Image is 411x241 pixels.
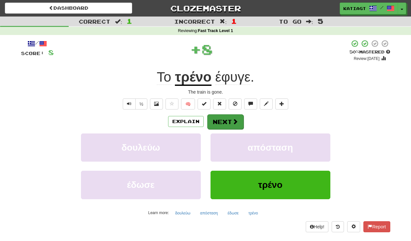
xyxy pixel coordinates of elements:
[211,133,330,162] button: απόσταση
[148,211,169,215] small: Learn more:
[172,208,194,218] button: δουλεύω
[121,143,160,153] span: δουλεύω
[349,49,359,54] span: 50 %
[349,49,390,55] div: Mastered
[279,18,302,25] span: To go
[190,40,201,59] span: +
[79,18,110,25] span: Correct
[198,29,233,33] strong: Fast Track Level 1
[81,133,201,162] button: δουλεύω
[197,208,222,218] button: απόσταση
[224,208,242,218] button: έδωσε
[258,180,282,190] span: τρένο
[48,48,54,56] span: 8
[207,114,244,129] button: Next
[135,98,148,109] button: ½
[211,171,330,199] button: τρένο
[213,98,226,109] button: Reset to 0% Mastered (alt+r)
[340,3,398,14] a: katiagt /
[174,18,215,25] span: Incorrect
[21,40,54,48] div: /
[215,69,251,85] span: έφυγε
[198,98,211,109] button: Set this sentence to 100% Mastered (alt+m)
[21,51,44,56] span: Score:
[229,98,242,109] button: Ignore sentence (alt+i)
[380,5,383,10] span: /
[318,17,323,25] span: 5
[5,3,132,14] a: Dashboard
[220,19,227,24] span: :
[306,221,329,232] button: Help!
[245,208,262,218] button: τρένο
[175,69,211,86] u: τρένο
[181,98,195,109] button: 🧠
[244,98,257,109] button: Discuss sentence (alt+u)
[306,19,313,24] span: :
[332,221,344,232] button: Round history (alt+y)
[363,221,390,232] button: Report
[142,3,269,14] a: Clozemaster
[21,89,390,95] div: The train is gone.
[166,98,178,109] button: Favorite sentence (alt+f)
[168,116,204,127] button: Explain
[123,98,136,109] button: Play sentence audio (ctl+space)
[260,98,273,109] button: Edit sentence (alt+d)
[81,171,201,199] button: έδωσε
[247,143,293,153] span: απόσταση
[275,98,288,109] button: Add to collection (alt+a)
[231,17,237,25] span: 1
[150,98,163,109] button: Show image (alt+x)
[115,19,122,24] span: :
[201,41,213,57] span: 8
[343,6,366,11] span: katiagt
[157,69,171,85] span: Το
[354,56,380,61] small: Review: [DATE]
[127,17,132,25] span: 1
[211,69,254,85] span: .
[121,98,148,109] div: Text-to-speech controls
[127,180,155,190] span: έδωσε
